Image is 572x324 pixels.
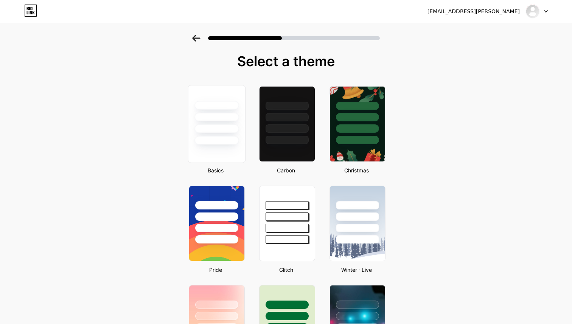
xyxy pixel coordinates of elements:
[327,166,385,174] div: Christmas
[186,54,386,69] div: Select a theme
[257,266,315,274] div: Glitch
[187,166,245,174] div: Basics
[327,266,385,274] div: Winter · Live
[257,166,315,174] div: Carbon
[525,4,540,19] img: bartydoesai
[427,8,520,16] div: [EMAIL_ADDRESS][PERSON_NAME]
[187,266,245,274] div: Pride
